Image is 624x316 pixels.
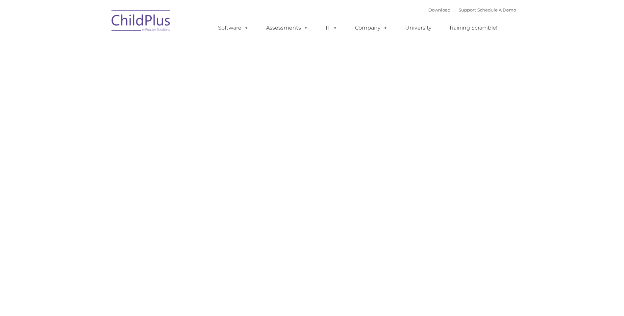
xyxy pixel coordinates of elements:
[260,21,315,34] a: Assessments
[428,7,451,12] a: Download
[459,7,476,12] a: Support
[212,21,255,34] a: Software
[442,21,505,34] a: Training Scramble!!
[399,21,438,34] a: University
[108,5,174,38] img: ChildPlus by Procare Solutions
[348,21,394,34] a: Company
[477,7,516,12] a: Schedule A Demo
[319,21,344,34] a: IT
[428,7,516,12] font: |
